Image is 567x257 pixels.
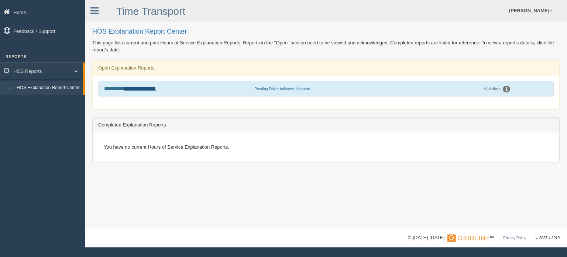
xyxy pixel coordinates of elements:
div: © [DATE]-[DATE] - ™ [408,234,560,242]
div: You have no current Hours of Service Explanation Reports. [98,138,554,156]
div: Completed Explanation Reports [93,118,559,132]
span: Pending Driver Acknowledgement [255,87,310,91]
a: Time Transport [116,6,185,17]
a: HOS Explanation Report Center [13,81,83,95]
a: Privacy Policy [503,236,526,240]
a: Violations [484,87,502,91]
h2: HOS Explanation Report Center [92,28,560,35]
div: Open Explanation Reports [93,61,559,75]
img: Gridline [447,234,489,242]
div: 1 [503,86,511,92]
span: v. 2025.4.2019 [536,236,560,240]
